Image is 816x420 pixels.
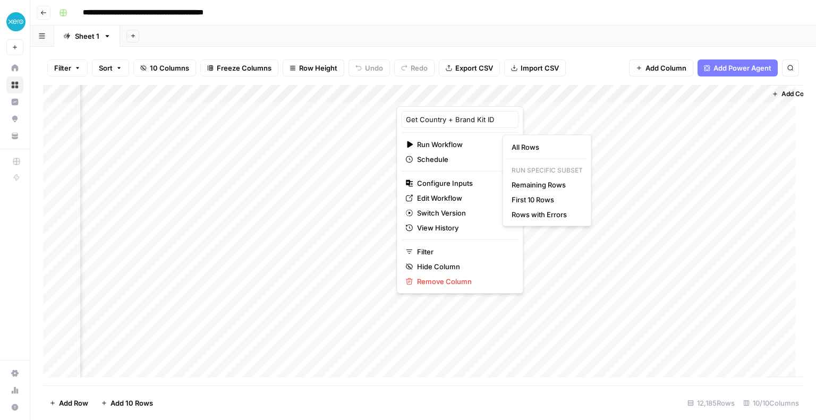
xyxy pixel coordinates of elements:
p: Run Specific Subset [507,164,587,177]
span: All Rows [512,142,579,152]
span: Run Workflow [417,139,499,150]
span: Remaining Rows [512,179,579,190]
span: First 10 Rows [512,194,579,205]
span: Rows with Errors [512,209,579,220]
